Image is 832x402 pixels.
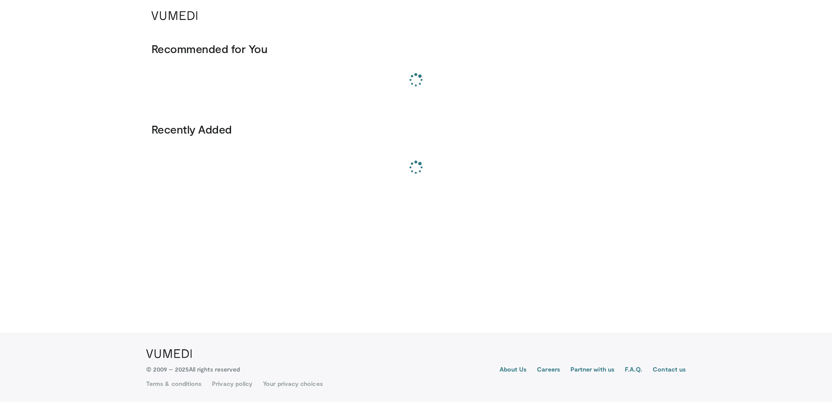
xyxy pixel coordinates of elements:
[653,365,686,375] a: Contact us
[263,379,322,388] a: Your privacy choices
[146,379,201,388] a: Terms & conditions
[537,365,560,375] a: Careers
[151,42,681,56] h3: Recommended for You
[146,349,192,358] img: VuMedi Logo
[212,379,252,388] a: Privacy policy
[625,365,642,375] a: F.A.Q.
[570,365,614,375] a: Partner with us
[189,365,240,373] span: All rights reserved
[151,11,198,20] img: VuMedi Logo
[500,365,527,375] a: About Us
[146,365,240,374] p: © 2009 – 2025
[151,122,681,136] h3: Recently Added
